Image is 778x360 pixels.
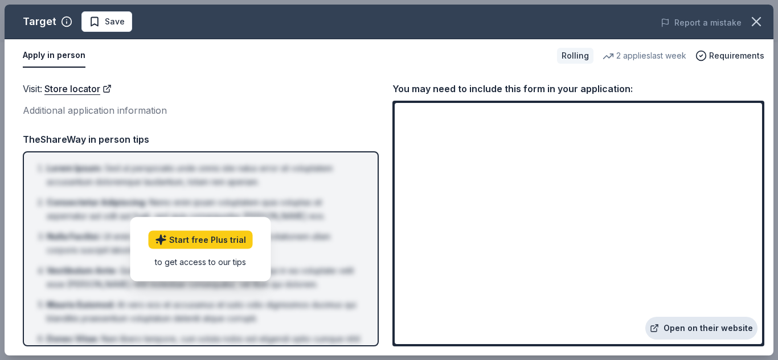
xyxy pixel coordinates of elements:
li: Quis autem vel eum iure reprehenderit qui in ea voluptate velit esse [PERSON_NAME] nihil molestia... [47,264,362,291]
div: Target [23,13,56,31]
a: Start free Plus trial [149,230,253,249]
span: Consectetur Adipiscing : [47,197,147,207]
button: Apply in person [23,44,85,68]
li: Nam libero tempore, cum soluta nobis est eligendi optio cumque nihil impedit quo minus id quod ma... [47,332,362,359]
span: Lorem Ipsum : [47,163,103,173]
div: Additional application information [23,103,379,118]
button: Save [81,11,132,32]
div: Rolling [557,48,593,64]
button: Report a mistake [661,16,742,30]
li: Ut enim ad minima veniam, quis nostrum exercitationem ullam corporis suscipit laboriosam, nisi ut... [47,230,362,257]
div: 2 applies last week [603,49,686,63]
li: At vero eos et accusamus et iusto odio dignissimos ducimus qui blanditiis praesentium voluptatum ... [47,298,362,325]
div: TheShareWay in person tips [23,132,379,147]
span: Vestibulum Ante : [47,266,117,275]
span: Donec Vitae : [47,334,99,344]
button: Requirements [695,49,764,63]
span: Mauris Euismod : [47,300,115,309]
div: Visit : [23,81,379,96]
div: to get access to our tips [149,255,253,267]
span: Nulla Facilisi : [47,231,101,241]
li: Sed ut perspiciatis unde omnis iste natus error sit voluptatem accusantium doloremque laudantium,... [47,162,362,189]
div: You may need to include this form in your application: [392,81,764,96]
a: Open on their website [645,317,757,340]
a: Store locator [44,81,112,96]
span: Requirements [709,49,764,63]
li: Nemo enim ipsam voluptatem quia voluptas sit aspernatur aut odit aut fugit, sed quia consequuntur... [47,196,362,223]
span: Save [105,15,125,28]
